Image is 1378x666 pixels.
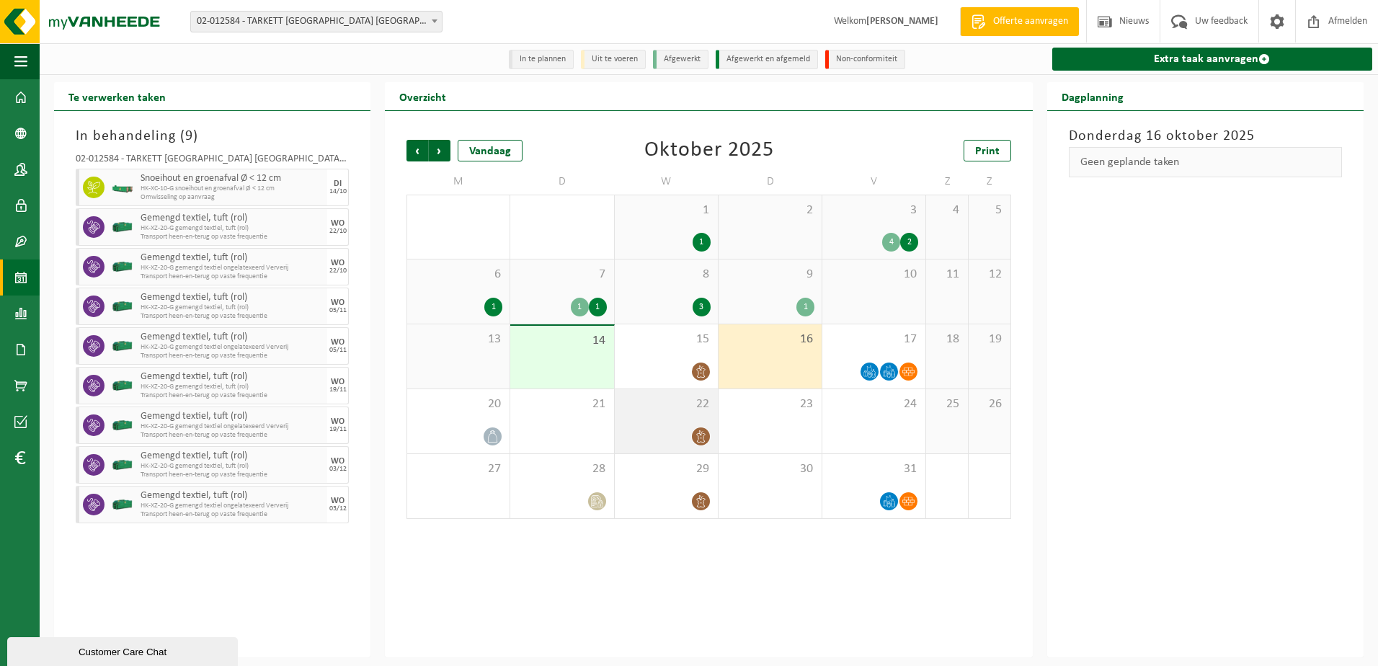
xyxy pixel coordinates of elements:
[112,414,133,436] img: HK-XZ-20-GN-00
[653,50,708,69] li: Afgewerkt
[141,510,324,519] span: Transport heen-en-terug op vaste frequentie
[1069,125,1342,147] h3: Donderdag 16 oktober 2025
[622,332,711,347] span: 15
[716,50,818,69] li: Afgewerkt en afgemeld
[141,264,324,272] span: HK-XZ-20-G gemengd textiel ongelatexeerd Ververij
[141,332,324,343] span: Gemengd textiel, tuft (rol)
[581,50,646,69] li: Uit te voeren
[112,296,133,317] img: HK-XZ-20-GN-00
[976,203,1003,218] span: 5
[517,461,606,477] span: 28
[589,298,607,316] div: 1
[141,450,324,462] span: Gemengd textiel, tuft (rol)
[190,11,443,32] span: 02-012584 - TARKETT DENDERMONDE NV - DENDERMONDE
[976,396,1003,412] span: 26
[726,461,814,477] span: 30
[334,179,342,188] div: DI
[331,298,344,307] div: WO
[329,228,347,235] div: 22/10
[866,16,938,27] strong: [PERSON_NAME]
[822,169,926,195] td: V
[329,307,347,314] div: 05/11
[141,193,324,202] span: Omwisseling op aanvraag
[329,426,347,433] div: 19/11
[141,391,324,400] span: Transport heen-en-terug op vaste frequentie
[141,233,324,241] span: Transport heen-en-terug op vaste frequentie
[517,333,606,349] span: 14
[517,396,606,412] span: 21
[385,82,461,110] h2: Overzicht
[622,203,711,218] span: 1
[141,272,324,281] span: Transport heen-en-terug op vaste frequentie
[141,471,324,479] span: Transport heen-en-terug op vaste frequentie
[933,203,961,218] span: 4
[414,267,502,283] span: 6
[830,267,918,283] span: 10
[141,312,324,321] span: Transport heen-en-terug op vaste frequentie
[331,259,344,267] div: WO
[191,12,442,32] span: 02-012584 - TARKETT DENDERMONDE NV - DENDERMONDE
[933,267,961,283] span: 11
[112,216,133,238] img: HK-XZ-20-GN-00
[693,298,711,316] div: 3
[54,82,180,110] h2: Te verwerken taken
[331,497,344,505] div: WO
[825,50,905,69] li: Non-conformiteit
[141,371,324,383] span: Gemengd textiel, tuft (rol)
[726,203,814,218] span: 2
[141,292,324,303] span: Gemengd textiel, tuft (rol)
[622,396,711,412] span: 22
[976,267,1003,283] span: 12
[933,332,961,347] span: 18
[900,233,918,252] div: 2
[141,502,324,510] span: HK-XZ-20-G gemengd textiel ongelatexeerd Ververij
[960,7,1079,36] a: Offerte aanvragen
[517,267,606,283] span: 7
[329,267,347,275] div: 22/10
[414,461,502,477] span: 27
[719,169,822,195] td: D
[414,332,502,347] span: 13
[141,224,324,233] span: HK-XZ-20-G gemengd textiel, tuft (rol)
[484,298,502,316] div: 1
[329,347,347,354] div: 05/11
[406,140,428,161] span: Vorige
[76,154,349,169] div: 02-012584 - TARKETT [GEOGRAPHIC_DATA] [GEOGRAPHIC_DATA] - [GEOGRAPHIC_DATA]
[622,267,711,283] span: 8
[726,396,814,412] span: 23
[329,466,347,473] div: 03/12
[796,298,814,316] div: 1
[969,169,1011,195] td: Z
[926,169,969,195] td: Z
[329,188,347,195] div: 14/10
[331,417,344,426] div: WO
[141,411,324,422] span: Gemengd textiel, tuft (rol)
[141,462,324,471] span: HK-XZ-20-G gemengd textiel, tuft (rol)
[331,378,344,386] div: WO
[141,303,324,312] span: HK-XZ-20-G gemengd textiel, tuft (rol)
[933,396,961,412] span: 25
[964,140,1011,161] a: Print
[414,396,502,412] span: 20
[112,256,133,277] img: HK-XZ-20-GN-00
[882,233,900,252] div: 4
[329,505,347,512] div: 03/12
[112,182,133,193] img: HK-XC-10-GN-00
[141,352,324,360] span: Transport heen-en-terug op vaste frequentie
[331,219,344,228] div: WO
[1052,48,1372,71] a: Extra taak aanvragen
[141,343,324,352] span: HK-XZ-20-G gemengd textiel ongelatexeerd Ververij
[141,431,324,440] span: Transport heen-en-terug op vaste frequentie
[990,14,1072,29] span: Offerte aanvragen
[185,129,193,143] span: 9
[726,332,814,347] span: 16
[830,461,918,477] span: 31
[429,140,450,161] span: Volgende
[141,383,324,391] span: HK-XZ-20-G gemengd textiel, tuft (rol)
[141,213,324,224] span: Gemengd textiel, tuft (rol)
[7,634,241,666] iframe: chat widget
[141,252,324,264] span: Gemengd textiel, tuft (rol)
[509,50,574,69] li: In te plannen
[141,185,324,193] span: HK-XC-10-G snoeihout en groenafval Ø < 12 cm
